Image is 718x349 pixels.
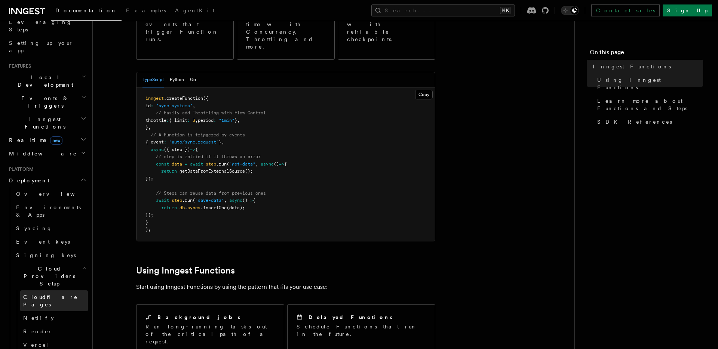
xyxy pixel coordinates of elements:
span: { [253,198,255,203]
span: getDataFromExternalSource [179,169,245,174]
span: await [190,161,203,167]
span: step [206,161,216,167]
span: : [151,103,153,108]
span: = [185,161,187,167]
span: async [261,161,274,167]
a: Syncing [13,222,88,235]
a: Render [20,325,88,338]
span: period [198,118,214,123]
span: . [185,205,187,210]
span: { [284,161,287,167]
h2: Delayed Functions [309,314,393,321]
span: Examples [126,7,166,13]
span: , [255,161,258,167]
h2: Background jobs [157,314,240,321]
span: Documentation [55,7,117,13]
a: Setting up your app [6,36,88,57]
button: Events & Triggers [6,92,88,112]
span: => [279,161,284,167]
span: Render [23,328,52,334]
span: Learn more about Functions and Steps [597,97,703,112]
span: syncs [187,205,200,210]
span: async [151,147,164,152]
span: .run [216,161,227,167]
span: inngest [145,96,164,101]
button: Inngest Functions [6,112,88,133]
a: Leveraging Steps [6,15,88,36]
span: () [242,198,248,203]
a: Netlify [20,311,88,325]
button: Local Development [6,71,88,92]
span: Vercel [23,342,49,348]
span: id [145,103,151,108]
span: Inngest Functions [593,63,671,70]
p: Schedule Functions that run in the future. [297,323,426,338]
button: TypeScript [142,72,164,87]
span: "sync-systems" [156,103,193,108]
button: Realtimenew [6,133,88,147]
span: Deployment [6,177,49,184]
span: { [195,147,198,152]
span: Netlify [23,315,54,321]
span: // A Function is triggered by events [151,132,245,138]
a: Documentation [51,2,122,21]
p: Start using Inngest Functions by using the pattern that fits your use case: [136,282,435,292]
a: Using Inngest Functions [594,73,703,94]
span: Using Inngest Functions [597,76,703,91]
span: ( [227,161,229,167]
span: (); [245,169,253,174]
span: Inngest Functions [6,115,81,130]
span: SDK References [597,118,672,126]
span: ); [145,227,151,232]
span: ({ [203,96,208,101]
span: : [214,118,216,123]
span: 3 [193,118,195,123]
span: AgentKit [175,7,215,13]
span: , [224,198,227,203]
span: Events & Triggers [6,95,82,109]
span: , [148,125,151,130]
span: , [237,118,240,123]
p: Run long-running tasks out of the critical path of a request. [145,323,275,345]
span: db [179,205,185,210]
span: "1min" [219,118,234,123]
span: }); [145,212,153,217]
a: Examples [122,2,171,20]
span: { limit [169,118,187,123]
span: }); [145,176,153,181]
span: ({ step }) [164,147,190,152]
span: Overview [16,191,93,197]
span: Realtime [6,136,62,144]
h4: On this page [590,48,703,60]
span: => [248,198,253,203]
a: Event keys [13,235,88,248]
a: Cloudflare Pages [20,290,88,311]
a: Contact sales [591,4,660,16]
kbd: ⌘K [500,7,510,14]
span: Platform [6,166,34,172]
span: { event [145,139,164,145]
span: Local Development [6,74,82,89]
span: , [195,118,198,123]
span: "save-data" [195,198,224,203]
a: AgentKit [171,2,219,20]
a: Environments & Apps [13,201,88,222]
span: .createFunction [164,96,203,101]
span: // step is retried if it throws an error [156,154,261,159]
span: // Easily add Throttling with Flow Control [156,110,266,115]
a: Using Inngest Functions [136,265,235,276]
button: Python [170,72,184,87]
button: Middleware [6,147,88,160]
span: Setting up your app [9,40,73,53]
a: Overview [13,187,88,201]
span: data [172,161,182,167]
span: => [190,147,195,152]
span: return [161,169,177,174]
span: Environments & Apps [16,204,81,218]
a: Signing keys [13,248,88,262]
a: SDK References [594,115,703,129]
span: } [219,139,221,145]
span: step [172,198,182,203]
span: : [166,118,169,123]
button: Copy [415,90,433,99]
